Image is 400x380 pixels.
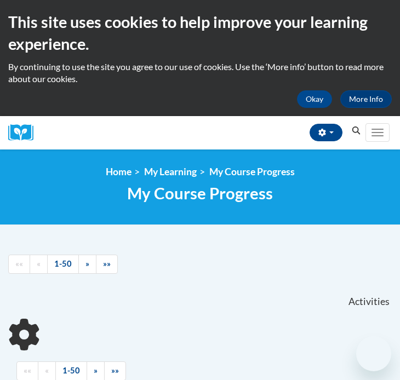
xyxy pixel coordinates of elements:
a: Home [106,166,132,177]
span: » [94,366,98,375]
span: » [85,259,89,268]
div: Main menu [364,116,392,149]
button: Search [348,124,364,137]
span: «« [15,259,23,268]
p: By continuing to use the site you agree to our use of cookies. Use the ‘More info’ button to read... [8,61,392,85]
a: My Learning [144,166,197,177]
span: »» [103,259,111,268]
button: Okay [297,90,332,108]
img: Logo brand [8,124,41,141]
a: 1-50 [47,255,79,274]
button: Account Settings [310,124,342,141]
a: More Info [340,90,392,108]
span: »» [111,366,119,375]
span: « [37,259,41,268]
a: End [96,255,118,274]
a: Next [78,255,96,274]
span: « [45,366,49,375]
a: Cox Campus [8,124,41,141]
a: Previous [30,255,48,274]
iframe: Button to launch messaging window [356,336,391,371]
a: Begining [8,255,30,274]
span: «« [24,366,31,375]
a: My Course Progress [209,166,295,177]
h2: This site uses cookies to help improve your learning experience. [8,11,392,55]
span: My Course Progress [127,183,273,203]
span: Activities [348,296,390,308]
